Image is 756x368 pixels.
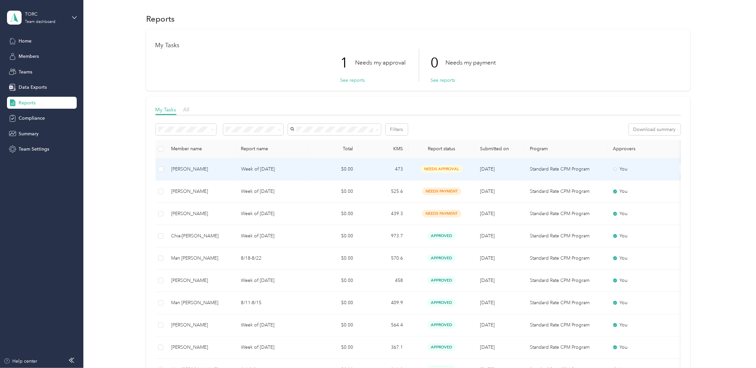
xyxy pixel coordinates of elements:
td: 570.6 [359,247,409,270]
span: Team Settings [19,146,49,153]
td: Standard Rate CPM Program [525,181,608,203]
td: $0.00 [309,181,359,203]
th: Approvers [608,140,674,158]
span: approved [427,232,456,240]
button: Download summary [629,124,681,135]
p: Week of [DATE] [241,321,304,329]
p: Standard Rate CPM Program [530,277,603,284]
div: Man [PERSON_NAME] [171,255,231,262]
span: Report status [414,146,470,152]
td: 458 [359,270,409,292]
span: All [183,106,190,113]
span: needs payment [422,187,461,195]
span: [DATE] [480,255,495,261]
div: [PERSON_NAME] [171,210,231,217]
td: $0.00 [309,203,359,225]
span: [DATE] [480,166,495,172]
div: [PERSON_NAME] [171,344,231,351]
p: Standard Rate CPM Program [530,166,603,173]
p: Standard Rate CPM Program [530,344,603,351]
span: Members [19,53,39,60]
p: Standard Rate CPM Program [530,321,603,329]
td: 525.6 [359,181,409,203]
span: needs approval [421,165,463,173]
th: Report name [236,140,309,158]
span: approved [427,277,456,284]
td: Standard Rate CPM Program [525,314,608,336]
p: 1 [340,49,355,77]
div: [PERSON_NAME] [171,277,231,284]
span: [DATE] [480,322,495,328]
h1: My Tasks [155,42,681,49]
div: You [613,299,669,307]
div: Total [314,146,353,152]
div: KMS [364,146,403,152]
td: Standard Rate CPM Program [525,203,608,225]
td: Standard Rate CPM Program [525,336,608,359]
td: 367.1 [359,336,409,359]
button: Help center [4,358,38,365]
p: Standard Rate CPM Program [530,188,603,195]
div: You [613,232,669,240]
div: TORC [25,11,66,18]
td: 973.7 [359,225,409,247]
button: Filters [386,124,408,135]
p: 8/11-8/15 [241,299,304,307]
p: 0 [431,49,446,77]
td: 564.4 [359,314,409,336]
span: approved [427,321,456,329]
div: You [613,321,669,329]
span: [DATE] [480,278,495,283]
div: [PERSON_NAME] [171,321,231,329]
td: $0.00 [309,270,359,292]
div: You [613,255,669,262]
div: You [613,166,669,173]
td: Standard Rate CPM Program [525,158,608,181]
span: Teams [19,68,32,75]
p: Standard Rate CPM Program [530,232,603,240]
td: $0.00 [309,247,359,270]
p: Week of [DATE] [241,210,304,217]
td: $0.00 [309,336,359,359]
span: My Tasks [155,106,176,113]
p: Needs my approval [355,59,406,67]
span: Compliance [19,115,45,122]
p: 8/18-8/22 [241,255,304,262]
span: [DATE] [480,211,495,216]
span: [DATE] [480,300,495,306]
td: $0.00 [309,292,359,314]
p: Week of [DATE] [241,166,304,173]
span: Data Exports [19,84,47,91]
button: See reports [431,77,455,84]
div: [PERSON_NAME] [171,188,231,195]
div: Team dashboard [25,20,55,24]
div: You [613,277,669,284]
span: approved [427,254,456,262]
p: Week of [DATE] [241,188,304,195]
span: Reports [19,99,36,106]
span: Home [19,38,32,45]
th: Member name [166,140,236,158]
td: Standard Rate CPM Program [525,247,608,270]
th: Program [525,140,608,158]
p: Standard Rate CPM Program [530,210,603,217]
div: You [613,210,669,217]
p: Needs my payment [446,59,496,67]
td: Standard Rate CPM Program [525,270,608,292]
p: Week of [DATE] [241,344,304,351]
p: Standard Rate CPM Program [530,299,603,307]
span: [DATE] [480,188,495,194]
td: Standard Rate CPM Program [525,225,608,247]
button: See reports [340,77,365,84]
div: You [613,344,669,351]
span: [DATE] [480,344,495,350]
th: Submitted on [475,140,525,158]
td: $0.00 [309,314,359,336]
div: Member name [171,146,231,152]
span: Summary [19,130,39,137]
td: 439.3 [359,203,409,225]
td: 473 [359,158,409,181]
div: Man [PERSON_NAME] [171,299,231,307]
p: Week of [DATE] [241,277,304,284]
